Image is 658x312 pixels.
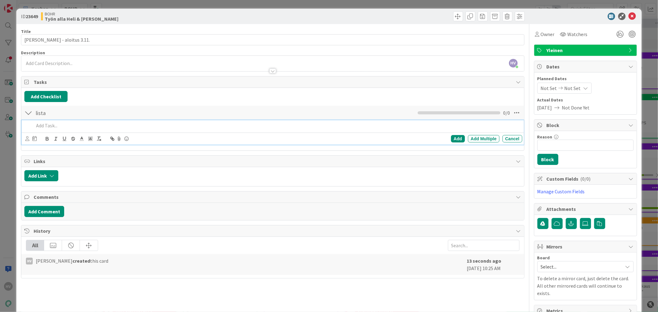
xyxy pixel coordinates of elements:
[547,63,626,70] span: Dates
[24,206,64,217] button: Add Comment
[503,135,522,142] div: Cancel
[537,134,552,140] label: Reason
[34,107,172,118] input: Add Checklist...
[537,154,558,165] button: Block
[541,31,555,38] span: Owner
[467,258,502,264] b: 13 seconds ago
[537,76,634,82] span: Planned Dates
[547,205,626,213] span: Attachments
[21,34,524,45] input: type card name here...
[448,240,519,251] input: Search...
[537,97,634,103] span: Actual Dates
[45,16,118,21] b: Työn alla Heli & [PERSON_NAME]
[537,104,552,111] span: [DATE]
[26,13,38,19] b: 23649
[547,175,626,183] span: Custom Fields
[21,50,45,55] span: Description
[21,13,38,20] span: ID
[34,193,513,201] span: Comments
[467,257,519,272] div: [DATE] 10:25 AM
[34,78,513,86] span: Tasks
[537,275,634,297] p: To delete a mirror card, just delete the card. All other mirrored cards will continue to exists.
[26,258,33,265] div: HV
[562,104,590,111] span: Not Done Yet
[541,84,557,92] span: Not Set
[24,91,68,102] button: Add Checklist
[547,47,626,54] span: Yleinen
[565,84,581,92] span: Not Set
[503,109,510,117] span: 0 / 0
[568,31,588,38] span: Watchers
[26,240,44,251] div: All
[547,243,626,250] span: Mirrors
[581,176,591,182] span: ( 0/0 )
[537,188,585,195] a: Manage Custom Fields
[509,59,518,68] span: HV
[537,256,550,260] span: Board
[547,121,626,129] span: Block
[541,262,620,271] span: Select...
[45,11,118,16] span: BOHR
[468,135,499,142] div: Add Multiple
[21,29,31,34] label: Title
[72,258,90,264] b: created
[34,158,513,165] span: Links
[451,135,465,142] div: Add
[24,170,58,181] button: Add Link
[34,227,513,235] span: History
[36,257,108,265] span: [PERSON_NAME] this card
